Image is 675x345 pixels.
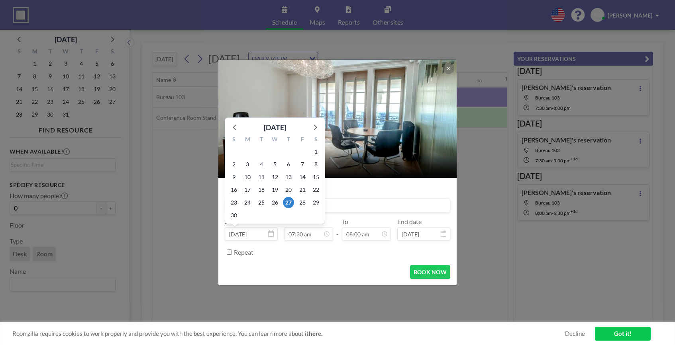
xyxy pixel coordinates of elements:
[225,199,450,212] input: Estelle's reservation
[242,184,253,195] span: Monday, November 17, 2025
[410,265,450,279] button: BOOK NOW
[234,248,253,256] label: Repeat
[336,220,339,238] span: -
[297,172,308,183] span: Friday, November 14, 2025
[310,172,322,183] span: Saturday, November 15, 2025
[269,197,281,208] span: Wednesday, November 26, 2025
[282,135,295,145] div: T
[242,159,253,170] span: Monday, November 3, 2025
[228,197,239,208] span: Sunday, November 23, 2025
[264,122,286,133] div: [DATE]
[256,197,267,208] span: Tuesday, November 25, 2025
[310,197,322,208] span: Saturday, November 29, 2025
[283,197,294,208] span: Thursday, November 27, 2025
[310,159,322,170] span: Saturday, November 8, 2025
[269,159,281,170] span: Wednesday, November 5, 2025
[295,135,309,145] div: F
[256,159,267,170] span: Tuesday, November 4, 2025
[595,327,651,341] a: Got it!
[297,184,308,195] span: Friday, November 21, 2025
[256,172,267,183] span: Tuesday, November 11, 2025
[242,197,253,208] span: Monday, November 24, 2025
[283,172,294,183] span: Thursday, November 13, 2025
[228,184,239,195] span: Sunday, November 16, 2025
[397,218,422,226] label: End date
[269,184,281,195] span: Wednesday, November 19, 2025
[228,172,239,183] span: Sunday, November 9, 2025
[283,184,294,195] span: Thursday, November 20, 2025
[342,218,348,226] label: To
[242,172,253,183] span: Monday, November 10, 2025
[228,159,239,170] span: Sunday, November 2, 2025
[297,159,308,170] span: Friday, November 7, 2025
[227,135,241,145] div: S
[283,159,294,170] span: Thursday, November 6, 2025
[310,146,322,157] span: Saturday, November 1, 2025
[565,330,585,337] a: Decline
[269,172,281,183] span: Wednesday, November 12, 2025
[228,152,448,164] h2: Bureau 103
[309,135,323,145] div: S
[218,10,457,228] img: 537.jpg
[12,330,565,337] span: Roomzilla requires cookies to work properly and provide you with the best experience. You can lea...
[309,330,322,337] a: here.
[255,135,268,145] div: T
[297,197,308,208] span: Friday, November 28, 2025
[241,135,254,145] div: M
[228,210,239,221] span: Sunday, November 30, 2025
[268,135,282,145] div: W
[310,184,322,195] span: Saturday, November 22, 2025
[256,184,267,195] span: Tuesday, November 18, 2025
